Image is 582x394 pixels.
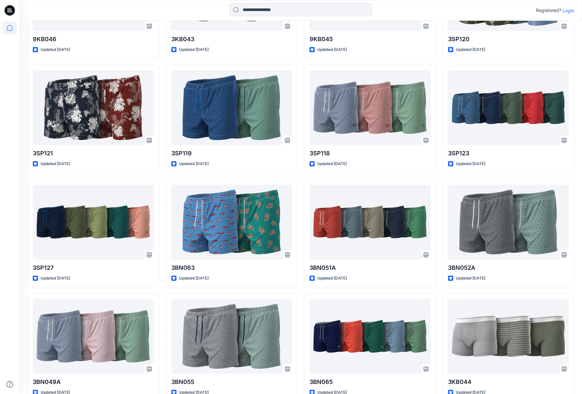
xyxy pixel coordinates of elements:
a: 3KB044 [448,299,569,374]
p: 3BN051A [309,263,430,272]
p: Registered? [536,6,561,14]
a: 3SP121 [33,70,154,145]
p: Updated [DATE] [41,275,70,282]
p: 3BN063 [171,263,292,272]
p: Updated [DATE] [179,46,209,53]
p: Login [563,7,574,14]
p: 3BN052A [448,263,569,272]
p: 3KB043 [171,35,292,44]
p: Updated [DATE] [41,161,70,167]
a: 3BN051A [309,185,430,259]
p: 9KB046 [33,35,154,44]
a: 3SP119 [171,70,292,145]
a: 3BN065 [309,299,430,374]
a: 3SP118 [309,70,430,145]
a: 3BN063 [171,185,292,259]
p: 3SP119 [171,149,292,158]
p: Updated [DATE] [456,161,485,167]
p: Updated [DATE] [317,161,347,167]
p: 3SP120 [448,35,569,44]
p: Updated [DATE] [41,46,70,53]
p: 3BN049A [33,377,154,387]
p: 3SP123 [448,149,569,158]
p: 3BN065 [309,377,430,387]
p: Updated [DATE] [456,275,485,282]
p: 3SP118 [309,149,430,158]
a: 3BN055 [171,299,292,374]
p: 3KB044 [448,377,569,387]
p: Updated [DATE] [317,46,347,53]
p: Updated [DATE] [179,275,209,282]
a: 3BN049A [33,299,154,374]
a: 3SP127 [33,185,154,259]
a: 3BN052A [448,185,569,259]
p: Updated [DATE] [179,161,209,167]
a: 3SP123 [448,70,569,145]
p: 3SP127 [33,263,154,272]
p: 3BN055 [171,377,292,387]
p: Updated [DATE] [317,275,347,282]
p: 9KB045 [309,35,430,44]
p: Updated [DATE] [456,46,485,53]
p: 3SP121 [33,149,154,158]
